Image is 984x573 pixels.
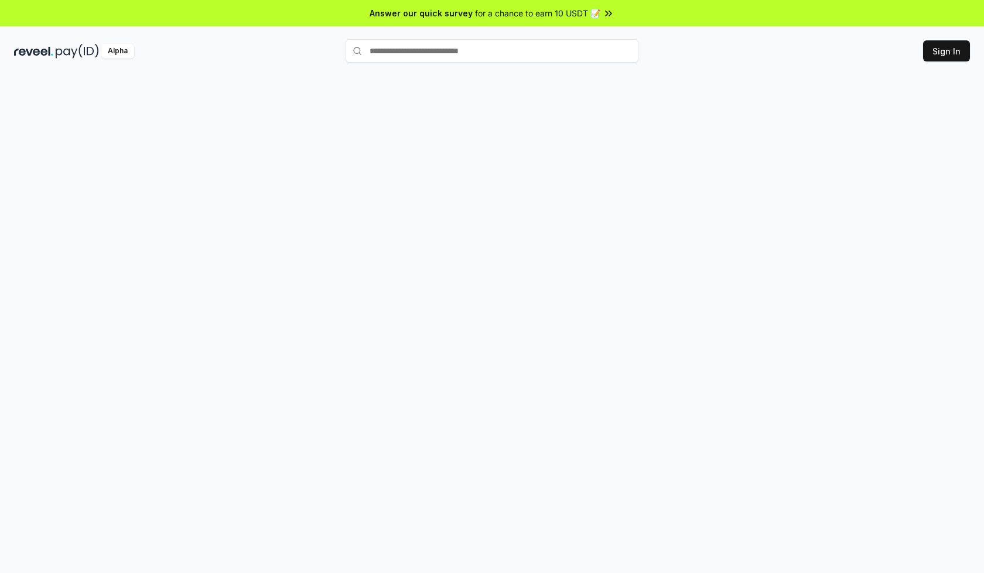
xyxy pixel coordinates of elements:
[923,40,970,61] button: Sign In
[14,44,53,59] img: reveel_dark
[370,7,473,19] span: Answer our quick survey
[475,7,600,19] span: for a chance to earn 10 USDT 📝
[101,44,134,59] div: Alpha
[56,44,99,59] img: pay_id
